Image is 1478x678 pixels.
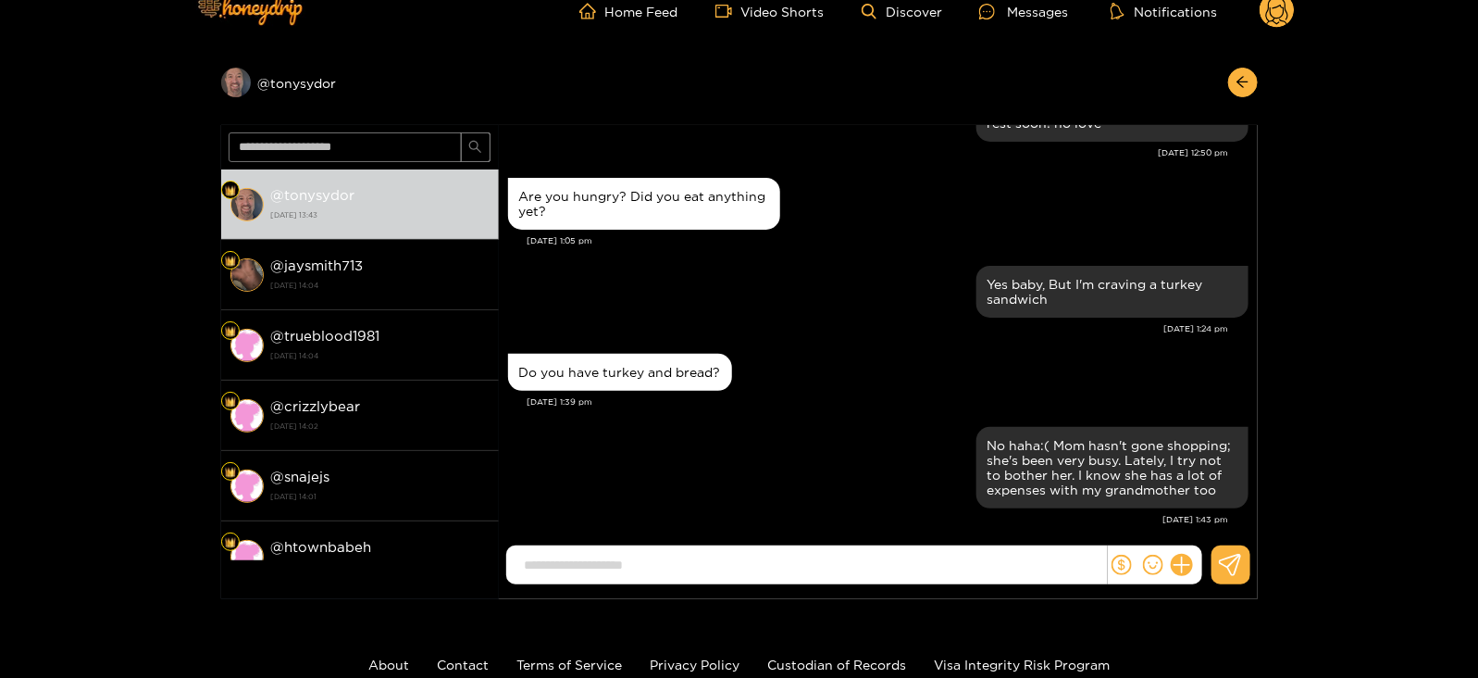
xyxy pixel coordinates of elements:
strong: [DATE] 13:43 [271,207,490,223]
strong: [DATE] 14:04 [271,277,490,294]
strong: @ crizzlybear [271,398,361,414]
strong: [DATE] 14:01 [271,488,490,505]
button: Notifications [1105,2,1223,20]
a: Terms of Service [516,658,622,672]
a: About [368,658,409,672]
button: search [461,132,491,162]
img: Fan Level [225,467,236,478]
button: arrow-left [1228,68,1258,97]
div: Do you have turkey and bread? [519,365,721,380]
img: Fan Level [225,326,236,337]
img: conversation [230,540,264,573]
strong: [DATE] 14:02 [271,418,490,434]
strong: @ tonysydor [271,187,355,203]
div: Messages [979,1,1068,22]
a: Home Feed [579,3,678,19]
span: smile [1143,555,1163,575]
span: search [468,140,482,156]
strong: @ jaysmith713 [271,257,364,273]
img: conversation [230,258,264,292]
div: [DATE] 1:39 pm [528,395,1248,408]
a: Custodian of Records [767,658,906,672]
span: video-camera [715,3,741,19]
img: conversation [230,399,264,433]
div: @tonysydor [221,68,499,97]
img: Fan Level [225,256,236,267]
a: Privacy Policy [650,658,739,672]
span: dollar [1112,555,1132,575]
strong: @ snajejs [271,469,330,484]
img: conversation [230,329,264,362]
div: No haha:( Mom hasn't gone shopping; she's been very busy. Lately, I try not to bother her. I know... [987,438,1237,497]
a: Visa Integrity Risk Program [934,658,1110,672]
strong: @ trueblood1981 [271,328,380,344]
div: Oct. 6, 1:43 pm [976,427,1248,508]
span: home [579,3,605,19]
button: dollar [1108,551,1136,579]
div: Oct. 6, 1:24 pm [976,266,1248,318]
div: Oct. 6, 1:05 pm [508,178,780,230]
img: Fan Level [225,185,236,196]
div: [DATE] 12:50 pm [508,146,1229,159]
strong: [DATE] 13:57 [271,559,490,575]
img: conversation [230,470,264,503]
a: Contact [437,658,489,672]
a: Discover [862,4,942,19]
img: conversation [230,188,264,221]
strong: [DATE] 14:04 [271,347,490,364]
div: Are you hungry? Did you eat anything yet? [519,189,769,219]
div: Yes baby, But I'm craving a turkey sandwich [987,277,1237,307]
strong: @ htownbabeh [271,539,372,555]
div: [DATE] 1:43 pm [508,513,1229,526]
div: [DATE] 1:05 pm [528,234,1248,247]
img: Fan Level [225,537,236,548]
span: arrow-left [1236,75,1249,91]
img: Fan Level [225,396,236,408]
a: Video Shorts [715,3,825,19]
div: Oct. 6, 1:39 pm [508,354,732,391]
div: [DATE] 1:24 pm [508,322,1229,335]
